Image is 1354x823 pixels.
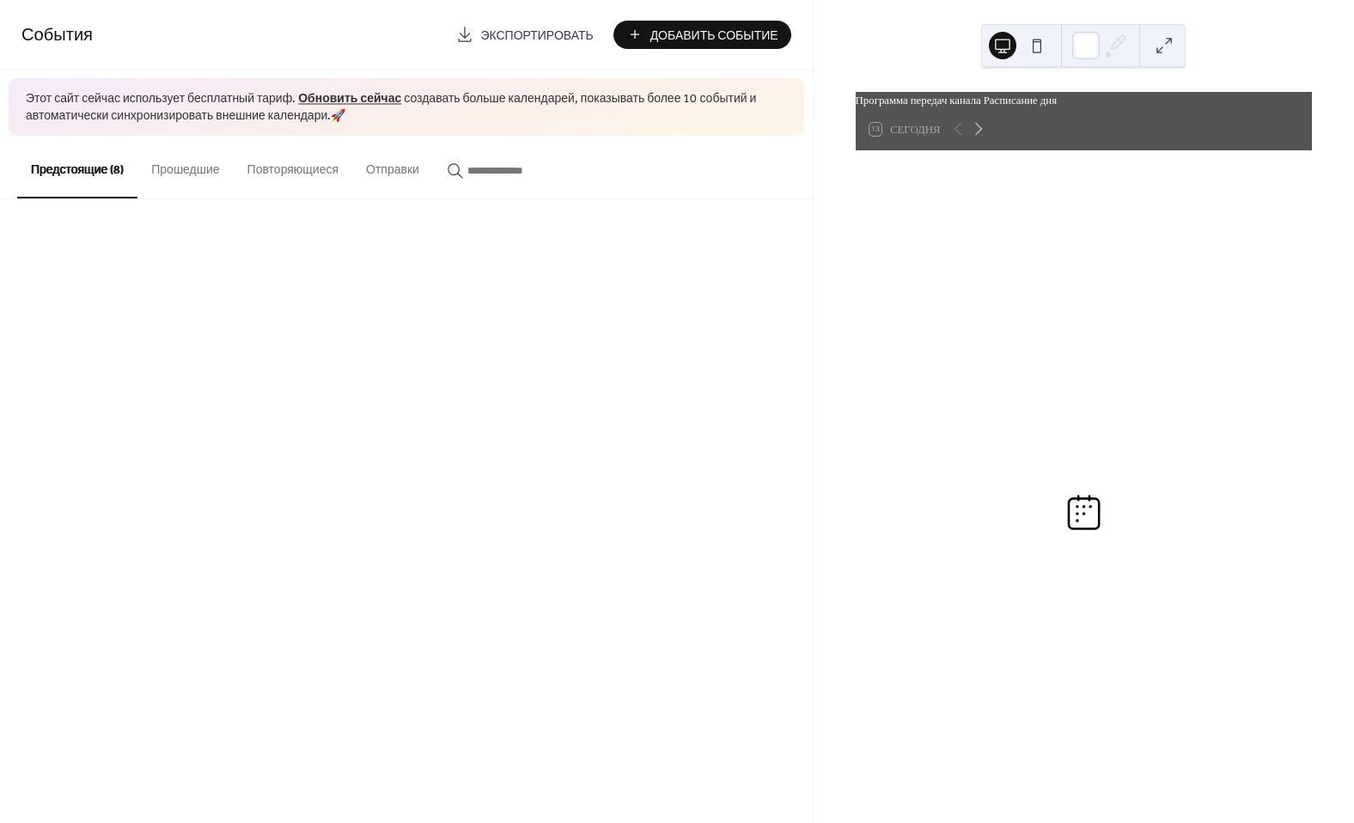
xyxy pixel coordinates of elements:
[21,19,93,52] span: События
[650,27,778,45] span: Добавить Событие
[137,136,233,197] button: Прошедшие
[352,136,433,197] button: Отправки
[26,91,787,125] span: Этот сайт сейчас использует бесплатный тариф. создавать больше календарей, показывать более 10 со...
[613,21,791,49] button: Добавить Событие
[480,27,593,45] span: Экспортировать
[856,92,1312,108] div: Программа передач канала Расписание дня
[17,136,137,198] button: Предстоящие (8)
[298,88,401,111] a: Обновить сейчас
[443,21,606,49] a: Экспортировать
[234,136,352,197] button: Повторяющиеся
